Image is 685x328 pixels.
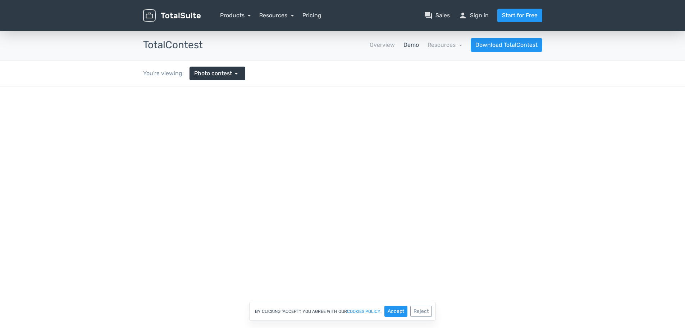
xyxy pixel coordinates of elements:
[194,69,232,78] span: Photo contest
[410,306,432,317] button: Reject
[143,69,189,78] div: You're viewing:
[232,69,241,78] span: arrow_drop_down
[497,9,542,22] a: Start for Free
[249,302,436,321] div: By clicking "Accept", you agree with our .
[370,41,395,49] a: Overview
[220,12,251,19] a: Products
[471,38,542,52] a: Download TotalContest
[143,9,201,22] img: TotalSuite for WordPress
[259,12,294,19] a: Resources
[428,41,462,48] a: Resources
[302,11,321,20] a: Pricing
[384,306,407,317] button: Accept
[143,40,203,51] h3: TotalContest
[403,41,419,49] a: Demo
[458,11,467,20] span: person
[189,67,245,80] a: Photo contest arrow_drop_down
[424,11,450,20] a: question_answerSales
[458,11,489,20] a: personSign in
[424,11,433,20] span: question_answer
[347,309,380,314] a: cookies policy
